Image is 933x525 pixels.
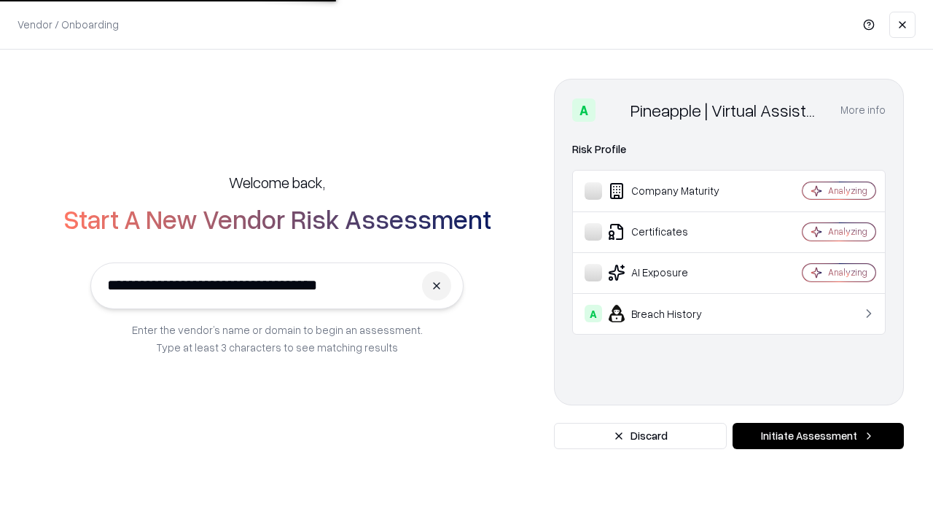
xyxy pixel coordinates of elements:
[585,305,602,322] div: A
[601,98,625,122] img: Pineapple | Virtual Assistant Agency
[840,97,886,123] button: More info
[585,305,759,322] div: Breach History
[572,141,886,158] div: Risk Profile
[733,423,904,449] button: Initiate Assessment
[585,223,759,241] div: Certificates
[63,204,491,233] h2: Start A New Vendor Risk Assessment
[585,264,759,281] div: AI Exposure
[828,266,867,279] div: Analyzing
[229,172,325,192] h5: Welcome back,
[572,98,596,122] div: A
[631,98,823,122] div: Pineapple | Virtual Assistant Agency
[554,423,727,449] button: Discard
[17,17,119,32] p: Vendor / Onboarding
[585,182,759,200] div: Company Maturity
[132,321,423,356] p: Enter the vendor’s name or domain to begin an assessment. Type at least 3 characters to see match...
[828,225,867,238] div: Analyzing
[828,184,867,197] div: Analyzing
